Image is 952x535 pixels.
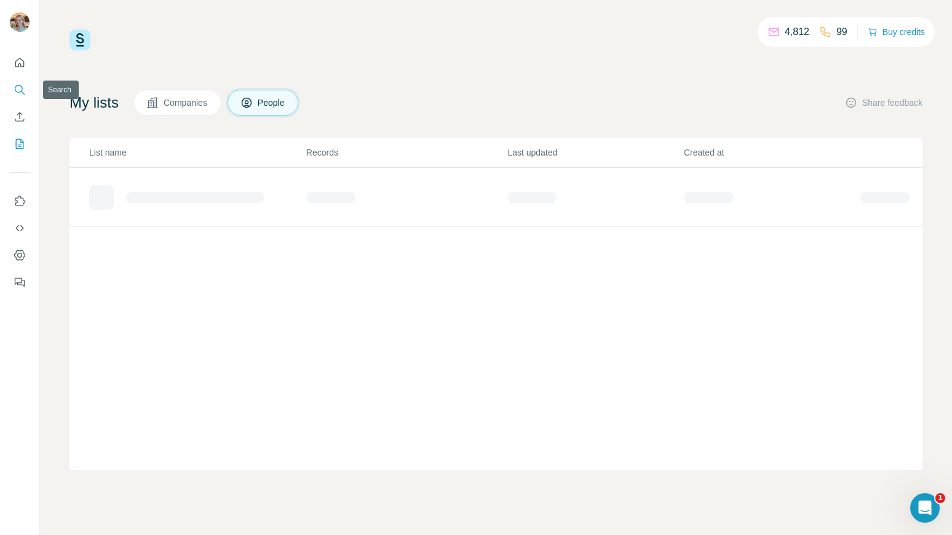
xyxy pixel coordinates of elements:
[69,30,90,50] img: Surfe Logo
[10,79,30,101] button: Search
[258,97,286,109] span: People
[89,146,305,159] p: List name
[10,271,30,293] button: Feedback
[845,97,922,109] button: Share feedback
[10,190,30,212] button: Use Surfe on LinkedIn
[10,52,30,74] button: Quick start
[306,146,507,159] p: Records
[69,93,119,113] h4: My lists
[684,146,859,159] p: Created at
[836,25,847,39] p: 99
[935,493,945,503] span: 1
[10,133,30,155] button: My lists
[10,12,30,32] img: Avatar
[164,97,208,109] span: Companies
[910,493,940,523] iframe: Intercom live chat
[785,25,809,39] p: 4,812
[10,217,30,239] button: Use Surfe API
[10,244,30,266] button: Dashboard
[868,23,925,41] button: Buy credits
[10,106,30,128] button: Enrich CSV
[507,146,683,159] p: Last updated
